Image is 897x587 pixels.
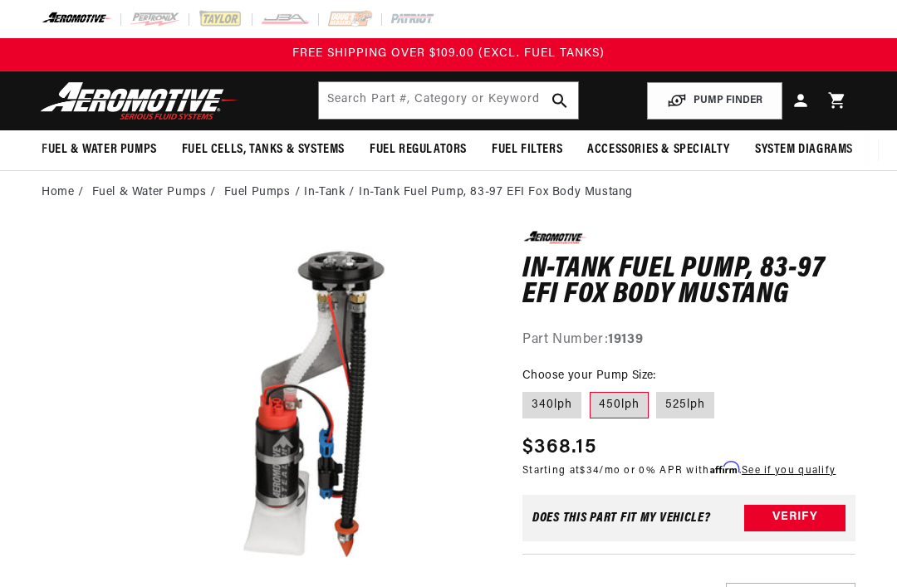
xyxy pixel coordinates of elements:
[522,330,855,351] div: Part Number:
[169,130,357,169] summary: Fuel Cells, Tanks & Systems
[479,130,575,169] summary: Fuel Filters
[292,47,605,60] span: FREE SHIPPING OVER $109.00 (EXCL. FUEL TANKS)
[608,333,643,346] strong: 19139
[29,130,169,169] summary: Fuel & Water Pumps
[42,141,157,159] span: Fuel & Water Pumps
[92,183,207,202] a: Fuel & Water Pumps
[522,257,855,309] h1: In-Tank Fuel Pump, 83-97 EFI Fox Body Mustang
[522,392,581,418] label: 340lph
[744,505,846,531] button: Verify
[492,141,562,159] span: Fuel Filters
[42,183,74,202] a: Home
[357,130,479,169] summary: Fuel Regulators
[710,462,739,474] span: Affirm
[575,130,743,169] summary: Accessories & Specialty
[319,82,577,119] input: Search by Part Number, Category or Keyword
[580,466,599,476] span: $34
[647,82,782,120] button: PUMP FINDER
[224,183,291,202] a: Fuel Pumps
[522,433,596,462] span: $368.15
[359,183,633,202] li: In-Tank Fuel Pump, 83-97 EFI Fox Body Mustang
[36,81,243,120] img: Aeromotive
[42,183,855,202] nav: breadcrumbs
[304,183,359,202] li: In-Tank
[522,462,836,478] p: Starting at /mo or 0% APR with .
[542,82,578,119] button: search button
[182,141,345,159] span: Fuel Cells, Tanks & Systems
[370,141,467,159] span: Fuel Regulators
[590,392,649,418] label: 450lph
[587,141,730,159] span: Accessories & Specialty
[522,367,658,384] legend: Choose your Pump Size:
[532,511,711,525] div: Does This part fit My vehicle?
[755,141,853,159] span: System Diagrams
[743,130,865,169] summary: System Diagrams
[656,392,714,418] label: 525lph
[742,466,836,476] a: See if you qualify - Learn more about Affirm Financing (opens in modal)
